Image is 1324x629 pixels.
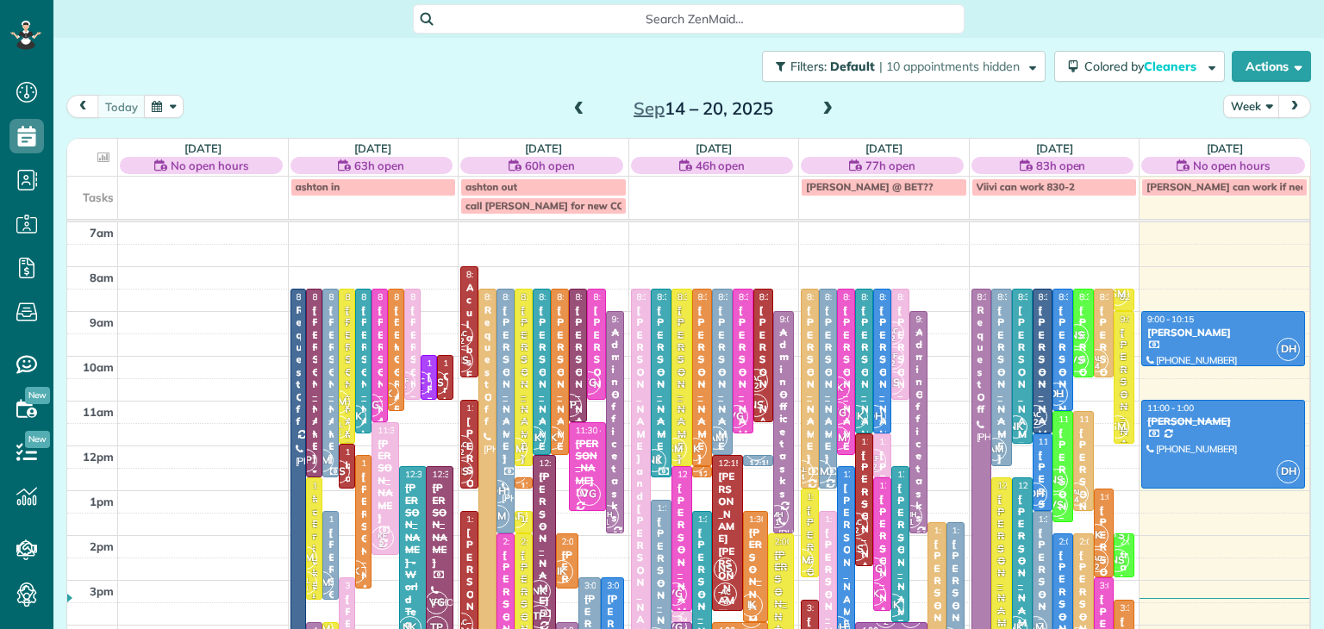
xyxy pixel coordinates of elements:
div: [PERSON_NAME] [1058,304,1068,465]
span: TP [528,605,551,628]
div: [PERSON_NAME] [1058,427,1068,588]
div: Aculabs Ft [US_STATE] [465,282,473,517]
span: 9:00 - 10:15 [1147,314,1194,325]
div: [PERSON_NAME] [1119,327,1129,488]
div: [PERSON_NAME] [377,438,394,525]
span: VG [578,483,601,506]
span: 12:45 - 3:45 [879,480,926,491]
span: 2:00 - 3:15 [562,536,603,547]
span: VS [1065,349,1089,372]
span: SM [1106,283,1129,306]
div: [PERSON_NAME] [1146,327,1300,339]
span: 8:30 - 1:00 [825,291,866,302]
span: AM [704,427,728,450]
span: New [25,431,50,448]
span: 8:30 - 11:00 [410,291,457,302]
span: NS [450,349,473,372]
a: [DATE] [525,141,562,155]
a: [DATE] [1207,141,1244,155]
span: Colored by [1084,59,1202,74]
span: AM [809,460,832,483]
span: 77h open [865,157,915,174]
span: IK [827,377,850,400]
span: MH [905,509,917,519]
span: 8:30 - 11:15 [1059,291,1105,302]
span: VG [863,557,886,581]
span: DH [1277,338,1300,361]
div: [PERSON_NAME] [860,449,868,610]
span: Filters: [790,59,827,74]
div: Request Off [484,304,491,428]
span: 10am [83,360,114,374]
div: [PERSON_NAME] [842,304,850,465]
div: [PERSON_NAME] [574,304,582,465]
button: Colored byCleaners [1054,51,1225,82]
span: 2pm [90,539,114,553]
span: 3:30 - 5:30 [1120,602,1161,613]
span: 8:30 - 12:15 [539,291,585,302]
span: NK [881,594,904,617]
span: 3pm [90,584,114,598]
span: 10:00 - 11:00 [427,358,478,369]
span: AL [1092,353,1102,363]
div: [PERSON_NAME] [538,470,550,607]
span: NS [450,460,473,483]
small: 4 [1086,358,1108,375]
span: 1pm [90,495,114,508]
span: AC [888,326,898,335]
span: 8:30 - 11:00 [593,291,640,302]
span: 8:30 - 11:30 [575,291,621,302]
span: AC [1031,409,1041,419]
small: 2 [846,523,867,539]
span: NK [643,449,666,472]
span: IK [863,582,886,606]
span: 12:45 - 3:30 [312,480,359,491]
div: [PERSON_NAME] [431,482,448,569]
span: DH [1024,483,1047,506]
small: 2 [451,445,472,461]
span: NK [1004,415,1027,439]
span: 3:30 - 5:30 [807,602,848,613]
span: 8:30 - 12:45 [312,291,359,302]
span: 11:45 - 12:45 [879,436,931,447]
span: AC [457,439,467,449]
span: 1:30 - 5:30 [825,514,866,525]
small: 4 [1066,492,1088,508]
span: 12:15 - 3:15 [361,458,408,469]
button: next [1278,95,1311,118]
div: [PERSON_NAME] [996,304,1007,465]
div: Admin Office tasks [778,327,789,500]
span: 1:45 - 5:15 [934,525,975,536]
span: 11:30 - 1:30 [575,425,621,436]
span: KF [378,531,387,540]
span: 8:30 - 12:45 [328,291,375,302]
span: 8:00 - 10:30 [466,269,513,280]
span: 9:00 - 2:00 [779,314,821,325]
span: 1:00 - 3:00 [807,491,848,502]
span: AL [797,464,807,474]
span: 8:30 - 12:30 [678,291,724,302]
span: ashton in [296,180,340,193]
span: 11:00 - 1:00 [1147,402,1194,414]
span: 12:30 - 4:00 [897,469,944,480]
h2: 14 – 20, 2025 [596,99,811,118]
span: 12:15 - 3:45 [718,458,765,469]
span: KF [888,351,897,360]
div: [PERSON_NAME] [538,304,546,465]
span: SM [1106,415,1129,439]
span: 9:00 - 12:00 [1120,314,1166,325]
a: [DATE] [184,141,222,155]
span: 12:30 - 3:45 [678,469,724,480]
span: AC [752,373,762,383]
span: Viivi can work 830-2 [977,180,1075,193]
span: 8:30 - 11:45 [1039,291,1085,302]
div: [PERSON_NAME] [759,304,769,465]
span: 1:00 - 3:00 [1100,491,1141,502]
small: 2 [882,331,903,347]
span: DH [863,405,886,428]
span: 12:00 - 1:00 [345,446,391,458]
span: 83h open [1036,157,1086,174]
span: NK [845,405,868,428]
span: 10:00 - 11:00 [443,358,495,369]
span: 7am [90,226,114,240]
